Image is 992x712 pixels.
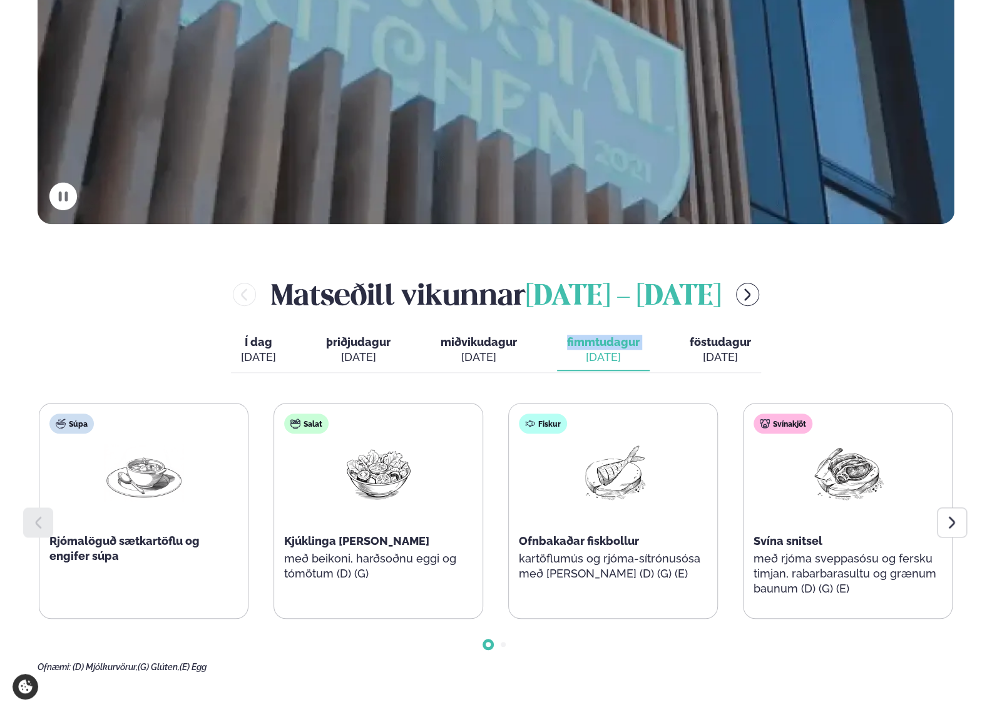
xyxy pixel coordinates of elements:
[519,534,639,547] span: Ofnbakaðar fiskbollur
[754,414,812,434] div: Svínakjöt
[431,330,527,371] button: miðvikudagur [DATE]
[290,419,300,429] img: salad.svg
[486,642,491,647] span: Go to slide 1
[231,330,286,371] button: Í dag [DATE]
[38,662,71,672] span: Ofnæmi:
[441,350,517,365] div: [DATE]
[49,534,200,562] span: Rjómalöguð sætkartöflu og engifer súpa
[271,274,721,315] h2: Matseðill vikunnar
[754,534,822,547] span: Svína snitsel
[519,551,707,581] p: kartöflumús og rjóma-sítrónusósa með [PERSON_NAME] (D) (G) (E)
[13,674,38,699] a: Cookie settings
[525,419,535,429] img: fish.svg
[233,283,256,306] button: menu-btn-left
[736,283,759,306] button: menu-btn-right
[519,414,567,434] div: Fiskur
[690,335,751,348] span: föstudagur
[326,335,391,348] span: þriðjudagur
[284,551,473,581] p: með beikoni, harðsoðnu eggi og tómötum (D) (G)
[760,419,770,429] img: pork.svg
[501,642,506,647] span: Go to slide 2
[241,350,276,365] div: [DATE]
[326,350,391,365] div: [DATE]
[138,662,180,672] span: (G) Glúten,
[441,335,517,348] span: miðvikudagur
[284,534,429,547] span: Kjúklinga [PERSON_NAME]
[180,662,207,672] span: (E) Egg
[339,444,419,502] img: Salad.png
[526,283,721,311] span: [DATE] - [DATE]
[56,419,66,429] img: soup.svg
[104,444,184,502] img: Soup.png
[316,330,401,371] button: þriðjudagur [DATE]
[73,662,138,672] span: (D) Mjólkurvörur,
[557,330,650,371] button: fimmtudagur [DATE]
[573,444,653,502] img: Fish.png
[690,350,751,365] div: [DATE]
[49,414,94,434] div: Súpa
[567,350,640,365] div: [DATE]
[754,551,942,596] p: með rjóma sveppasósu og fersku timjan, rabarbarasultu og grænum baunum (D) (G) (E)
[680,330,761,371] button: föstudagur [DATE]
[808,444,888,502] img: Pork-Meat.png
[241,335,276,350] span: Í dag
[567,335,640,348] span: fimmtudagur
[284,414,329,434] div: Salat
